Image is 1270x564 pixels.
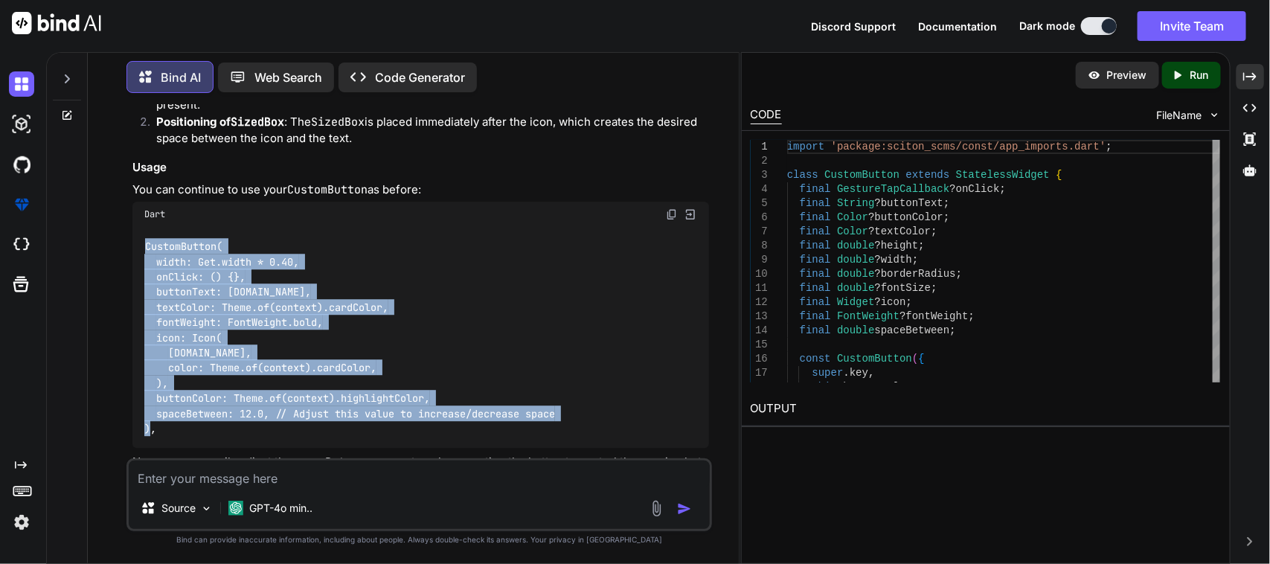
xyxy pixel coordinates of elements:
[956,268,962,280] span: ;
[874,197,880,209] span: ?
[868,367,874,379] span: ,
[811,19,896,34] button: Discord Support
[800,282,831,294] span: final
[1157,108,1202,123] span: FileName
[800,254,831,266] span: final
[751,338,768,352] div: 15
[648,500,665,517] img: attachment
[787,141,824,153] span: import
[800,211,831,223] span: final
[837,197,874,209] span: String
[874,324,949,336] span: spaceBetween
[800,183,831,195] span: final
[800,353,831,365] span: const
[837,268,874,280] span: double
[1019,19,1075,33] span: Dark mode
[742,391,1230,426] h2: OUTPUT
[751,366,768,380] div: 17
[874,268,880,280] span: ?
[126,534,713,545] p: Bind can provide inaccurate information, including about people. Always double-check its answers....
[881,240,918,251] span: height
[843,367,849,379] span: .
[751,106,782,124] div: CODE
[837,310,899,322] span: FontWeight
[912,353,918,365] span: (
[837,353,912,365] span: CustomButton
[837,225,868,237] span: Color
[837,381,843,393] span: .
[787,169,818,181] span: class
[800,310,831,322] span: final
[956,183,1000,195] span: onClick
[837,183,949,195] span: GestureTapCallback
[132,182,710,199] p: You can continue to use your as before:
[837,240,874,251] span: double
[956,169,1050,181] span: StatelessWidget
[751,225,768,239] div: 7
[837,324,874,336] span: double
[881,197,943,209] span: buttonText
[751,310,768,324] div: 13
[1138,11,1246,41] button: Invite Team
[931,282,937,294] span: ;
[968,310,974,322] span: ;
[132,159,710,176] h3: Usage
[811,20,896,33] span: Discord Support
[881,296,906,308] span: icon
[144,208,165,220] span: Dart
[999,183,1005,195] span: ;
[9,152,34,177] img: githubDark
[868,211,874,223] span: ?
[837,254,874,266] span: double
[751,253,768,267] div: 9
[874,254,880,266] span: ?
[837,211,868,223] span: Color
[881,282,931,294] span: fontSize
[831,141,1106,153] span: 'package:sciton_scms/const/app_imports.dart'
[1208,109,1221,121] img: chevron down
[751,140,768,154] div: 1
[905,296,911,308] span: ;
[874,282,880,294] span: ?
[800,268,831,280] span: final
[12,12,101,34] img: Bind AI
[905,310,968,322] span: fontWeight
[905,169,949,181] span: extends
[156,115,284,129] strong: Positioning of
[684,208,697,221] img: Open in Browser
[375,68,465,86] p: Code Generator
[912,254,918,266] span: ;
[9,192,34,217] img: premium
[751,267,768,281] div: 10
[837,296,874,308] span: Widget
[918,20,997,33] span: Documentation
[9,510,34,535] img: settings
[161,68,201,86] p: Bind AI
[912,381,918,393] span: ,
[751,281,768,295] div: 11
[751,295,768,310] div: 12
[874,211,943,223] span: buttonColor
[144,238,555,435] code: CustomButton( width: Get.width * 0.40, onClick: () {}, buttonText: [DOMAIN_NAME], textColor: Them...
[800,324,831,336] span: final
[800,296,831,308] span: final
[9,112,34,137] img: darkAi-studio
[9,232,34,257] img: cloudideIcon
[666,208,678,220] img: copy
[824,169,899,181] span: CustomButton
[287,182,368,197] code: CustomButton
[751,380,768,394] div: 18
[161,501,196,516] p: Source
[1088,68,1101,82] img: preview
[228,501,243,516] img: GPT-4o mini
[918,353,924,365] span: {
[812,367,843,379] span: super
[144,114,710,147] li: : The is placed immediately after the icon, which creates the desired space between the icon and ...
[249,501,312,516] p: GPT-4o min..
[943,197,949,209] span: ;
[751,168,768,182] div: 3
[751,154,768,168] div: 2
[837,282,874,294] span: double
[311,115,365,129] code: SizedBox
[751,182,768,196] div: 4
